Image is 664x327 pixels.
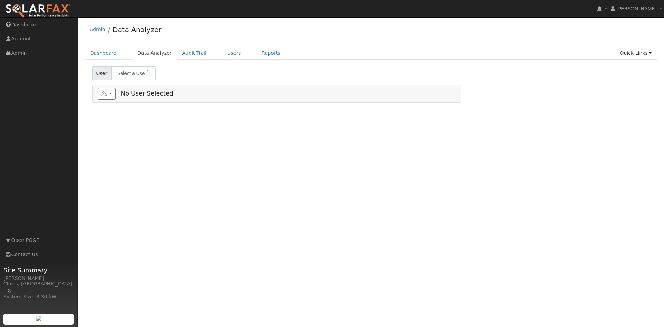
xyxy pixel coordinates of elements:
input: Select a User [111,66,156,80]
h5: No User Selected [98,88,456,100]
img: SolarFax [5,4,70,18]
a: Map [7,288,13,294]
div: [PERSON_NAME] [3,275,74,282]
div: System Size: 3.30 kW [3,293,74,300]
span: Site Summary [3,265,74,275]
a: Dashboard [85,47,122,60]
a: Reports [257,47,286,60]
a: Users [222,47,246,60]
a: Audit Trail [177,47,212,60]
a: Data Analyzer [112,26,161,34]
a: Quick Links [615,47,657,60]
a: Data Analyzer [132,47,177,60]
span: [PERSON_NAME] [616,6,657,11]
div: Clovis, [GEOGRAPHIC_DATA] [3,280,74,295]
a: Admin [90,27,105,32]
img: retrieve [36,316,41,321]
span: User [92,66,111,80]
